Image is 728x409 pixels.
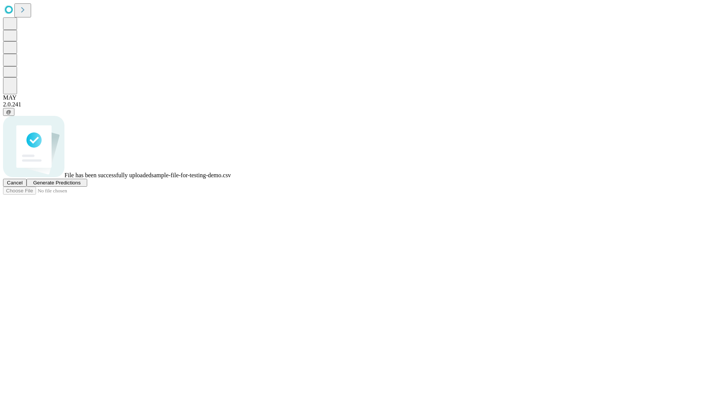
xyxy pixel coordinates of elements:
span: Generate Predictions [33,180,80,186]
button: @ [3,108,14,116]
div: 2.0.241 [3,101,725,108]
div: MAY [3,94,725,101]
button: Cancel [3,179,27,187]
button: Generate Predictions [27,179,87,187]
span: Cancel [7,180,23,186]
span: @ [6,109,11,115]
span: File has been successfully uploaded [64,172,151,178]
span: sample-file-for-testing-demo.csv [151,172,231,178]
